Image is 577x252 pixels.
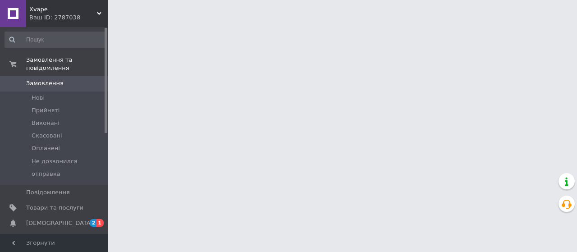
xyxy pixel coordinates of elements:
[26,79,64,87] span: Замовлення
[26,219,93,227] span: [DEMOGRAPHIC_DATA]
[26,188,70,197] span: Повідомлення
[29,14,108,22] div: Ваш ID: 2787038
[32,106,60,115] span: Прийняті
[26,56,108,72] span: Замовлення та повідомлення
[32,94,45,102] span: Нові
[32,170,60,178] span: отправка
[32,144,60,152] span: Оплачені
[5,32,106,48] input: Пошук
[32,119,60,127] span: Виконані
[96,219,104,227] span: 1
[32,157,78,165] span: Не дозвонился
[29,5,97,14] span: Xvape
[90,219,97,227] span: 2
[26,204,83,212] span: Товари та послуги
[32,132,62,140] span: Скасовані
